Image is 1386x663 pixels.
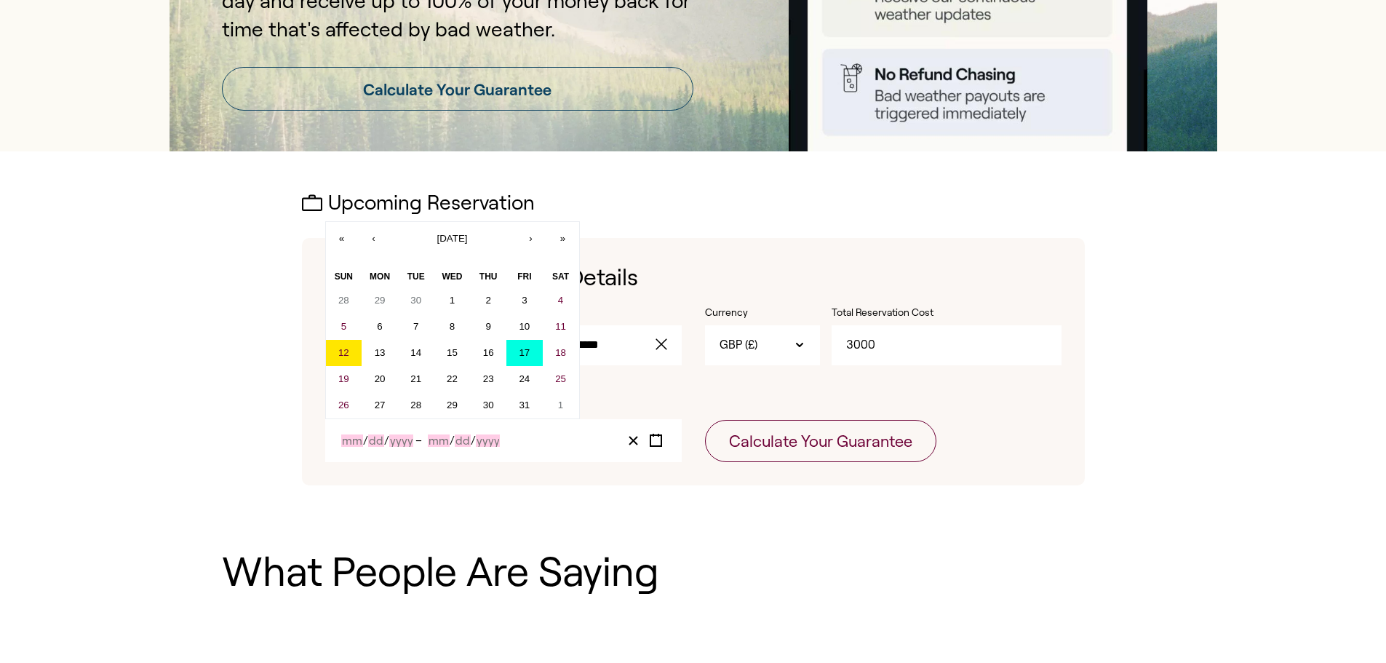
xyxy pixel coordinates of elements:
button: October 3, 2025 [506,287,543,314]
button: October 19, 2025 [326,366,362,392]
button: October 31, 2025 [506,392,543,418]
button: October 13, 2025 [362,340,398,366]
button: October 15, 2025 [434,340,471,366]
label: Total Reservation Cost [832,306,977,320]
input: Month [341,434,363,447]
abbr: October 6, 2025 [377,321,382,332]
abbr: October 13, 2025 [375,347,386,358]
button: October 1, 2025 [434,287,471,314]
button: ‹ [358,222,390,254]
abbr: October 18, 2025 [555,347,566,358]
abbr: October 9, 2025 [485,321,490,332]
abbr: October 5, 2025 [341,321,346,332]
abbr: October 2, 2025 [485,295,490,306]
button: November 1, 2025 [543,392,579,418]
input: Year [476,434,500,447]
span: / [363,434,368,447]
abbr: October 21, 2025 [410,373,421,384]
abbr: October 27, 2025 [375,400,386,410]
input: Day [368,434,384,447]
button: October 26, 2025 [326,392,362,418]
abbr: October 15, 2025 [447,347,458,358]
button: October 20, 2025 [362,366,398,392]
button: October 11, 2025 [543,314,579,340]
button: [DATE] [390,222,515,254]
abbr: October 12, 2025 [338,347,349,358]
button: October 17, 2025 [506,340,543,366]
button: October 10, 2025 [506,314,543,340]
button: September 30, 2025 [398,287,434,314]
span: [DATE] [437,233,468,244]
abbr: October 11, 2025 [555,321,566,332]
button: October 14, 2025 [398,340,434,366]
button: October 30, 2025 [470,392,506,418]
abbr: October 16, 2025 [483,347,494,358]
abbr: October 28, 2025 [410,400,421,410]
span: / [450,434,455,447]
abbr: Saturday [552,271,569,282]
button: October 6, 2025 [362,314,398,340]
abbr: October 30, 2025 [483,400,494,410]
abbr: October 7, 2025 [413,321,418,332]
button: clear value [651,325,682,365]
abbr: October 3, 2025 [522,295,527,306]
abbr: September 28, 2025 [338,295,349,306]
span: GBP (£) [720,337,757,353]
abbr: October 1, 2025 [450,295,455,306]
button: October 28, 2025 [398,392,434,418]
button: October 12, 2025 [326,340,362,366]
abbr: October 24, 2025 [519,373,530,384]
abbr: October 8, 2025 [450,321,455,332]
button: October 27, 2025 [362,392,398,418]
abbr: October 10, 2025 [519,321,530,332]
abbr: October 23, 2025 [483,373,494,384]
h1: Enter Your Reservation Details [325,261,1062,294]
button: October 16, 2025 [470,340,506,366]
button: October 25, 2025 [543,366,579,392]
button: October 24, 2025 [506,366,543,392]
abbr: October 26, 2025 [338,400,349,410]
button: Calculate Your Guarantee [705,420,936,462]
abbr: October 4, 2025 [558,295,563,306]
button: October 9, 2025 [470,314,506,340]
button: October 7, 2025 [398,314,434,340]
button: October 29, 2025 [434,392,471,418]
abbr: October 19, 2025 [338,373,349,384]
abbr: October 29, 2025 [447,400,458,410]
button: October 22, 2025 [434,366,471,392]
button: October 4, 2025 [543,287,579,314]
button: › [515,222,547,254]
button: October 23, 2025 [470,366,506,392]
abbr: Monday [370,271,390,282]
span: / [471,434,476,447]
button: October 18, 2025 [543,340,579,366]
abbr: Friday [517,271,531,282]
input: Year [389,434,413,447]
input: Month [428,434,450,447]
a: Calculate Your Guarantee [222,67,693,111]
button: October 5, 2025 [326,314,362,340]
abbr: October 17, 2025 [519,347,530,358]
button: » [547,222,579,254]
span: / [384,434,389,447]
input: Total Reservation Cost [832,325,1062,365]
abbr: October 20, 2025 [375,373,386,384]
abbr: September 29, 2025 [375,295,386,306]
abbr: Tuesday [407,271,425,282]
abbr: November 1, 2025 [558,400,563,410]
abbr: October 22, 2025 [447,373,458,384]
abbr: Sunday [335,271,353,282]
button: September 28, 2025 [326,287,362,314]
h2: Upcoming Reservation [302,192,1085,215]
abbr: Wednesday [442,271,462,282]
button: « [326,222,358,254]
abbr: Thursday [479,271,498,282]
abbr: October 31, 2025 [519,400,530,410]
button: October 2, 2025 [470,287,506,314]
abbr: October 25, 2025 [555,373,566,384]
button: October 21, 2025 [398,366,434,392]
button: Toggle calendar [645,431,667,450]
button: Clear value [622,431,645,450]
label: Currency [705,306,820,320]
h1: What People Are Saying [222,549,1165,595]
